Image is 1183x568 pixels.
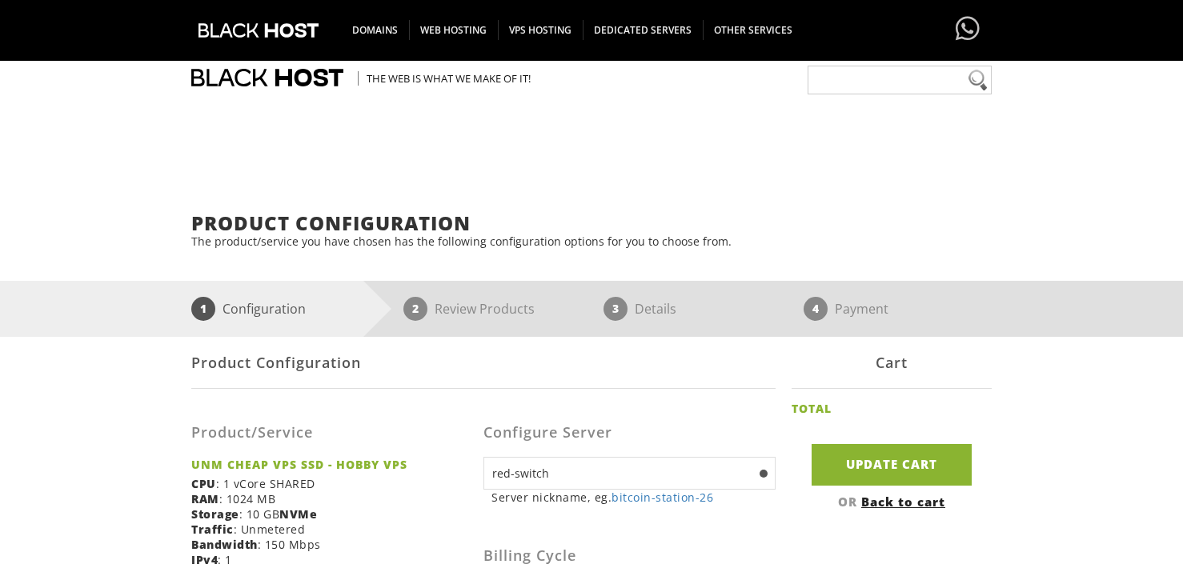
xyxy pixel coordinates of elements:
div: Cart [792,337,992,389]
p: Configuration [223,297,306,321]
span: OTHER SERVICES [703,20,804,40]
p: The product/service you have chosen has the following configuration options for you to choose from. [191,234,992,249]
span: 4 [804,297,828,321]
b: Traffic [191,522,234,537]
a: bitcoin-station-26 [612,490,713,505]
span: The Web is what we make of it! [358,71,531,86]
b: RAM [191,491,219,506]
h3: Billing Cycle [483,548,776,564]
span: DEDICATED SERVERS [583,20,704,40]
h2: TOTAL [792,402,832,414]
p: Payment [835,297,888,321]
b: NVMe [279,506,317,522]
input: Update Cart [812,444,972,485]
b: IPv4 [191,552,218,567]
input: Need help? [808,66,992,94]
span: 2 [403,297,427,321]
b: Storage [191,506,239,522]
div: Product Configuration [191,337,776,389]
div: OR [792,494,992,510]
b: Bandwidth [191,537,258,552]
span: VPS HOSTING [498,20,583,40]
span: 1 [191,297,215,321]
small: Server nickname, eg. [491,490,776,505]
strong: UNM CHEAP VPS SSD - HOBBY VPS [191,457,471,472]
h1: Product Configuration [191,213,992,234]
span: 3 [604,297,628,321]
span: WEB HOSTING [409,20,499,40]
p: Review Products [435,297,535,321]
input: Hostname [483,457,776,490]
h3: Product/Service [191,425,471,441]
b: CPU [191,476,216,491]
span: DOMAINS [341,20,410,40]
h3: Configure Server [483,425,776,441]
p: Details [635,297,676,321]
a: Back to cart [861,494,945,510]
